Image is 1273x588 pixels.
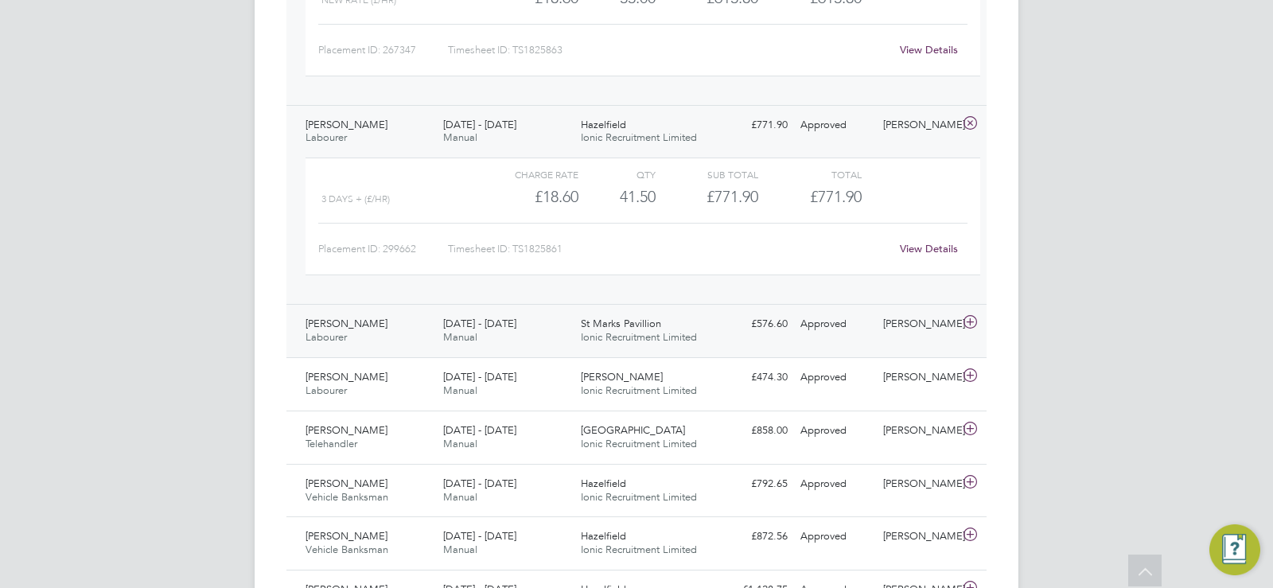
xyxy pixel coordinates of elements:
[306,370,387,384] span: [PERSON_NAME]
[448,37,890,63] div: Timesheet ID: TS1825863
[306,384,347,397] span: Labourer
[711,112,794,138] div: £771.90
[443,437,477,450] span: Manual
[306,118,387,131] span: [PERSON_NAME]
[581,490,697,504] span: Ionic Recruitment Limited
[306,490,388,504] span: Vehicle Banksman
[306,543,388,556] span: Vehicle Banksman
[1209,524,1260,575] button: Engage Resource Center
[711,418,794,444] div: £858.00
[581,330,697,344] span: Ionic Recruitment Limited
[711,524,794,550] div: £872.56
[794,364,877,391] div: Approved
[443,130,477,144] span: Manual
[443,384,477,397] span: Manual
[877,364,960,391] div: [PERSON_NAME]
[711,471,794,497] div: £792.65
[900,242,958,255] a: View Details
[306,423,387,437] span: [PERSON_NAME]
[581,370,663,384] span: [PERSON_NAME]
[443,477,516,490] span: [DATE] - [DATE]
[581,118,626,131] span: Hazelfield
[794,112,877,138] div: Approved
[711,311,794,337] div: £576.60
[900,43,958,56] a: View Details
[321,193,390,204] span: 3 Days + (£/HR)
[877,418,960,444] div: [PERSON_NAME]
[581,384,697,397] span: Ionic Recruitment Limited
[306,317,387,330] span: [PERSON_NAME]
[877,311,960,337] div: [PERSON_NAME]
[581,130,697,144] span: Ionic Recruitment Limited
[306,330,347,344] span: Labourer
[877,524,960,550] div: [PERSON_NAME]
[581,437,697,450] span: Ionic Recruitment Limited
[581,423,685,437] span: [GEOGRAPHIC_DATA]
[581,543,697,556] span: Ionic Recruitment Limited
[443,423,516,437] span: [DATE] - [DATE]
[306,130,347,144] span: Labourer
[443,529,516,543] span: [DATE] - [DATE]
[306,477,387,490] span: [PERSON_NAME]
[306,529,387,543] span: [PERSON_NAME]
[578,165,656,184] div: QTY
[318,236,448,262] div: Placement ID: 299662
[443,317,516,330] span: [DATE] - [DATE]
[578,184,656,210] div: 41.50
[443,490,477,504] span: Manual
[810,187,862,206] span: £771.90
[794,471,877,497] div: Approved
[443,330,477,344] span: Manual
[581,529,626,543] span: Hazelfield
[656,184,758,210] div: £771.90
[476,184,578,210] div: £18.60
[794,524,877,550] div: Approved
[443,118,516,131] span: [DATE] - [DATE]
[877,112,960,138] div: [PERSON_NAME]
[711,364,794,391] div: £474.30
[581,477,626,490] span: Hazelfield
[306,437,357,450] span: Telehandler
[877,471,960,497] div: [PERSON_NAME]
[758,165,861,184] div: Total
[318,37,448,63] div: Placement ID: 267347
[476,165,578,184] div: Charge rate
[656,165,758,184] div: Sub Total
[794,311,877,337] div: Approved
[443,370,516,384] span: [DATE] - [DATE]
[794,418,877,444] div: Approved
[443,543,477,556] span: Manual
[448,236,890,262] div: Timesheet ID: TS1825861
[581,317,661,330] span: St Marks Pavillion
